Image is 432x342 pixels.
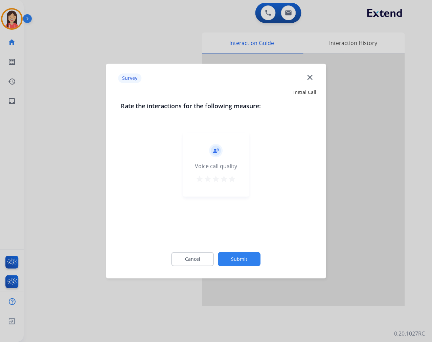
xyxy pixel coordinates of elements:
[118,74,141,83] p: Survey
[204,175,212,183] mat-icon: star
[212,175,220,183] mat-icon: star
[220,175,228,183] mat-icon: star
[195,162,237,170] div: Voice call quality
[172,252,214,266] button: Cancel
[213,147,219,154] mat-icon: record_voice_over
[121,101,311,111] h3: Rate the interactions for the following measure:
[218,252,261,266] button: Submit
[305,73,314,82] mat-icon: close
[394,330,425,338] p: 0.20.1027RC
[294,89,317,96] span: Initial Call
[196,175,204,183] mat-icon: star
[228,175,236,183] mat-icon: star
